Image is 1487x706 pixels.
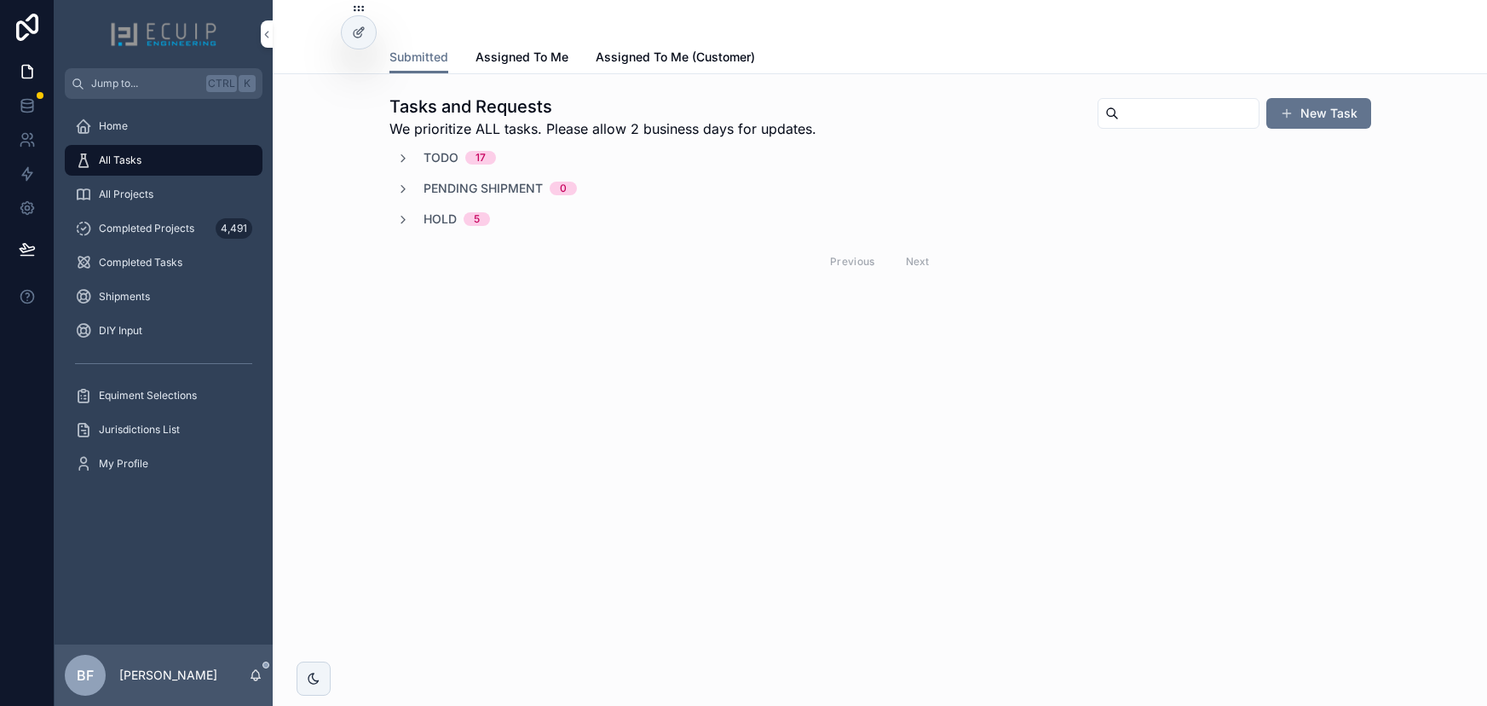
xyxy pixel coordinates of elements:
[65,380,262,411] a: Equiment Selections
[119,667,217,684] p: [PERSON_NAME]
[65,213,262,244] a: Completed Projects4,491
[65,179,262,210] a: All Projects
[65,247,262,278] a: Completed Tasks
[99,389,197,402] span: Equiment Selections
[65,145,262,176] a: All Tasks
[389,95,816,119] h1: Tasks and Requests
[65,448,262,479] a: My Profile
[65,281,262,312] a: Shipments
[55,99,273,501] div: scrollable content
[65,315,262,346] a: DIY Input
[216,218,252,239] div: 4,491
[389,49,448,66] span: Submitted
[65,68,262,99] button: Jump to...CtrlK
[91,77,199,90] span: Jump to...
[560,182,567,195] div: 0
[110,20,217,48] img: App logo
[424,211,457,228] span: Hold
[99,153,141,167] span: All Tasks
[475,42,568,76] a: Assigned To Me
[99,188,153,201] span: All Projects
[424,180,543,197] span: Pending Shipment
[65,111,262,142] a: Home
[99,222,194,235] span: Completed Projects
[475,49,568,66] span: Assigned To Me
[206,75,237,92] span: Ctrl
[99,324,142,338] span: DIY Input
[389,119,816,139] span: We prioritize ALL tasks. Please allow 2 business days for updates.
[77,665,94,686] span: BF
[596,49,755,66] span: Assigned To Me (Customer)
[99,457,148,471] span: My Profile
[475,151,486,165] div: 17
[99,290,150,304] span: Shipments
[99,423,180,437] span: Jurisdictions List
[389,42,448,74] a: Submitted
[240,77,254,90] span: K
[474,212,480,226] div: 5
[424,149,458,166] span: Todo
[1266,98,1371,129] button: New Task
[65,414,262,445] a: Jurisdictions List
[99,119,128,133] span: Home
[596,42,755,76] a: Assigned To Me (Customer)
[99,256,182,269] span: Completed Tasks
